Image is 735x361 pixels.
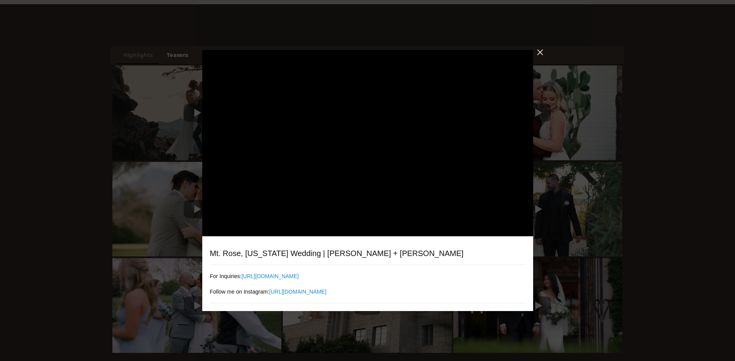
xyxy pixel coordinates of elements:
a: [URL][DOMAIN_NAME] [241,273,299,279]
div: Close [533,45,547,59]
a: [URL][DOMAIN_NAME] [269,289,327,295]
div: Mt. Rose, [US_STATE] Wedding | [PERSON_NAME] + [PERSON_NAME] [210,248,525,259]
div: For Inquiries: Follow me on Instagram: [210,272,525,296]
iframe: Mt. Rose, Nevada Wedding | Nina + Matt [202,50,533,236]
